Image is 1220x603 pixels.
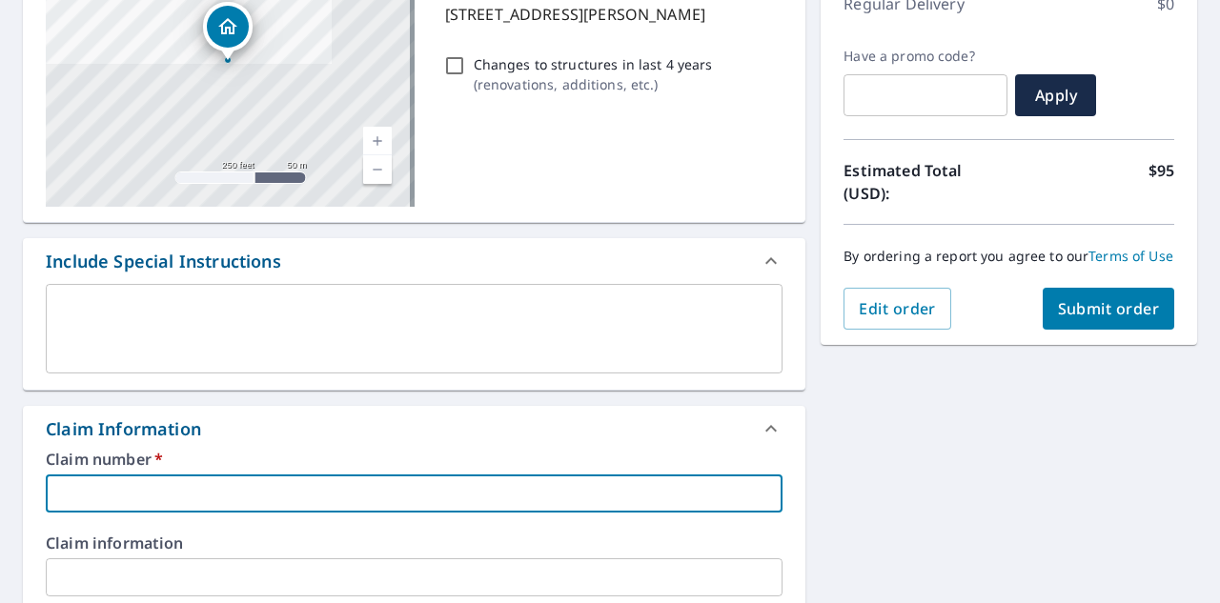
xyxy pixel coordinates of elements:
[46,249,281,274] div: Include Special Instructions
[46,452,783,467] label: Claim number
[1088,247,1173,265] a: Terms of Use
[23,238,805,284] div: Include Special Instructions
[445,3,776,26] p: [STREET_ADDRESS][PERSON_NAME]
[1058,298,1160,319] span: Submit order
[844,48,1007,65] label: Have a promo code?
[1015,74,1096,116] button: Apply
[1030,85,1081,106] span: Apply
[844,288,951,330] button: Edit order
[203,2,253,61] div: Dropped pin, building 1, Residential property, 709 Daffodil Ct O Fallon, MO 63366
[859,298,936,319] span: Edit order
[1149,159,1174,205] p: $95
[474,74,713,94] p: ( renovations, additions, etc. )
[46,535,783,551] label: Claim information
[363,155,392,184] a: Current Level 17, Zoom Out
[23,406,805,452] div: Claim Information
[474,54,713,74] p: Changes to structures in last 4 years
[46,416,201,442] div: Claim Information
[844,159,1008,205] p: Estimated Total (USD):
[1043,288,1175,330] button: Submit order
[363,127,392,155] a: Current Level 17, Zoom In
[844,248,1174,265] p: By ordering a report you agree to our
